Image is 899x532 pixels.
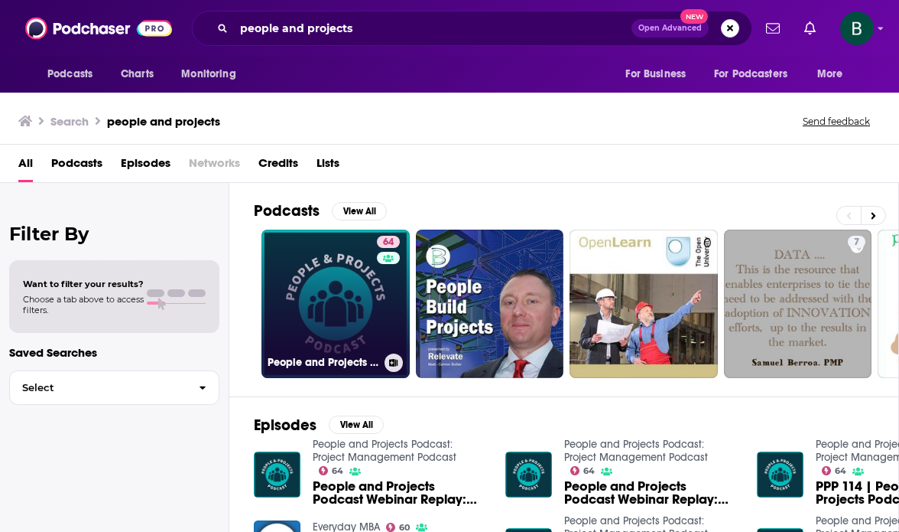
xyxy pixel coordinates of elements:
span: Choose a tab above to access filters. [23,294,144,315]
input: Search podcasts, credits, & more... [234,16,631,41]
button: open menu [170,60,255,89]
a: EpisodesView All [254,416,384,435]
p: Saved Searches [9,345,219,360]
span: 64 [835,468,846,475]
a: All [18,151,33,182]
span: Podcasts [47,64,92,85]
a: Podcasts [51,151,102,182]
button: Select [9,370,219,405]
button: open menu [615,60,705,89]
h3: People and Projects Podcast: Project Management Podcast [268,356,378,369]
button: open menu [37,60,112,89]
span: Monitoring [181,64,235,85]
h3: people and projects [107,114,220,129]
span: Networks [189,151,240,182]
a: 7 [848,236,865,248]
img: People and Projects Podcast Webinar Replay: Power Cues and Invisibles [254,452,300,498]
a: People and Projects Podcast: Project Management Podcast [564,438,708,464]
a: Show notifications dropdown [760,15,786,41]
a: Lists [316,151,339,182]
a: Episodes [121,151,170,182]
span: Logged in as betsy46033 [840,11,874,45]
a: 64 [570,466,596,475]
h2: Podcasts [254,201,320,220]
a: Show notifications dropdown [798,15,822,41]
span: Open Advanced [638,24,702,32]
span: 60 [399,524,410,531]
a: People and Projects Podcast Webinar Replay: Coach Cast and Jim Johnson Interview [564,480,738,506]
span: New [680,9,708,24]
button: open menu [807,60,862,89]
button: View All [332,202,387,220]
h2: Episodes [254,416,316,435]
a: 64 [319,466,344,475]
a: Charts [111,60,163,89]
a: People and Projects Podcast: Project Management Podcast [313,438,456,464]
span: More [817,64,843,85]
button: View All [329,416,384,434]
a: 60 [386,523,411,532]
img: Podchaser - Follow, Share and Rate Podcasts [25,14,172,43]
img: People and Projects Podcast Webinar Replay: Coach Cast and Jim Johnson Interview [505,452,552,498]
a: 64 [822,466,847,475]
div: 0 [703,236,712,372]
button: Show profile menu [840,11,874,45]
button: Open AdvancedNew [631,19,709,38]
span: 7 [854,235,859,250]
a: 7 [724,230,872,378]
a: Credits [258,151,298,182]
a: People and Projects Podcast Webinar Replay: Power Cues and Invisibles [313,480,487,506]
button: open menu [704,60,810,89]
span: 64 [383,235,394,250]
div: Search podcasts, credits, & more... [192,11,752,46]
span: For Podcasters [714,64,787,85]
span: People and Projects Podcast Webinar Replay: Coach Cast and [PERSON_NAME] Interview [564,480,738,506]
h3: Search [50,114,89,129]
img: PPP 114 | People and Projects Podcast Webinar Replay: Power Cues and Invisibles [757,452,803,498]
button: Send feedback [798,115,875,128]
a: PodcastsView All [254,201,387,220]
span: 64 [583,468,595,475]
h2: Filter By [9,223,219,245]
span: 64 [332,468,343,475]
a: 64 [377,236,400,248]
a: 64People and Projects Podcast: Project Management Podcast [261,230,410,378]
span: For Business [625,64,686,85]
span: Select [10,383,187,393]
span: Want to filter your results? [23,279,144,289]
img: User Profile [840,11,874,45]
span: Charts [121,64,154,85]
a: 0 [570,230,718,378]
